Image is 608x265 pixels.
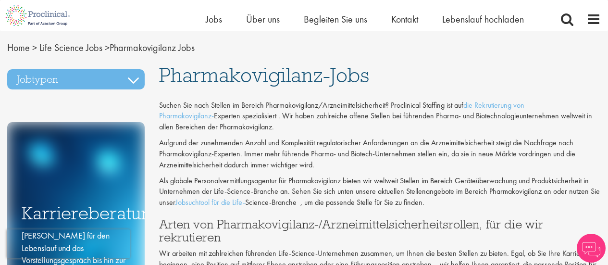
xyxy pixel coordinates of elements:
[159,111,592,132] font: Experten spezialisiert . Wir haben zahlreiche offene Stellen bei führenden Pharma- und Biotechnol...
[39,41,102,54] a: Breadcrumb-Link zu Life Science Jobs
[159,176,600,208] font: Als globale Personalvermittlungsagentur für Pharmakovigilanz bieten wir weltweit Stellen im Berei...
[17,73,58,86] font: Jobtypen
[105,41,110,54] font: >
[442,13,524,25] a: Lebenslauf hochladen
[391,13,418,25] a: Kontakt
[175,197,245,207] a: Jobsuchtool für die Life-
[7,229,130,258] iframe: reCAPTCHA
[39,41,102,54] font: Life Science Jobs
[110,41,195,54] font: Pharmakovigilanz Jobs
[7,41,30,54] font: Home
[304,13,367,25] a: Begleiten Sie uns
[159,100,463,110] font: Suchen Sie nach Stellen im Bereich Pharmakovigilanz/Arzneimittelsicherheit? Proclinical Staffing ...
[159,62,369,88] font: Pharmakovigilanz-Jobs
[159,216,543,244] font: Arten von Pharmakovigilanz-/Arzneimittelsicherheitsrollen, für die wir rekrutieren
[246,13,280,25] a: Über uns
[206,13,222,25] a: Jobs
[7,41,30,54] a: Breadcrumb-Link zur Startseite
[159,138,575,170] font: Aufgrund der zunehmenden Anzahl und Komplexität regulatorischer Anforderungen an die Arzneimittel...
[32,41,37,54] font: >
[159,100,524,121] a: die Rekrutierung von Pharmakovigilanz-
[577,234,606,263] img: Chatbot
[22,202,162,225] font: Karriereberatung
[245,197,424,207] font: Science-Branche , um die passende Stelle für Sie zu finden.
